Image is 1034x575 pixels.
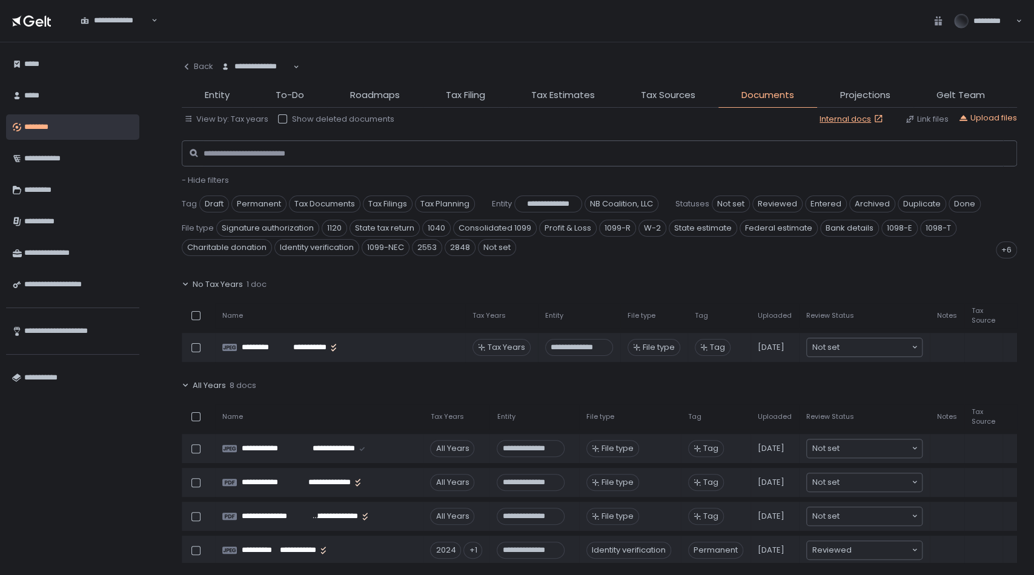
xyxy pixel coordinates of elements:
[806,412,854,421] span: Review Status
[812,341,840,353] span: Not set
[840,341,910,353] input: Search for option
[81,26,150,38] input: Search for option
[905,114,949,125] button: Link files
[599,220,636,237] span: 1099-R
[710,342,725,353] span: Tag
[539,220,597,237] span: Profit & Loss
[806,311,854,320] span: Review Status
[222,412,243,421] span: Name
[586,412,614,421] span: File type
[741,88,794,102] span: Documents
[898,195,946,212] span: Duplicate
[840,510,910,522] input: Search for option
[758,342,784,353] span: [DATE]
[182,54,213,79] button: Back
[184,114,268,125] div: View by: Tax years
[852,544,910,556] input: Search for option
[638,220,666,237] span: W-2
[193,279,243,290] span: No Tax Years
[322,220,347,237] span: 1120
[453,220,537,237] span: Consolidated 1099
[602,511,634,522] span: File type
[807,439,922,458] div: Search for option
[497,412,515,421] span: Entity
[350,88,400,102] span: Roadmaps
[472,311,506,320] span: Tax Years
[205,88,230,102] span: Entity
[230,380,256,391] span: 8 docs
[430,508,474,525] div: All Years
[675,199,709,209] span: Statuses
[937,412,957,421] span: Notes
[820,220,879,237] span: Bank details
[216,220,319,237] span: Signature authorization
[182,199,197,209] span: Tag
[446,88,485,102] span: Tax Filing
[820,114,886,125] a: Internal docs
[276,88,304,102] span: To-Do
[758,477,784,488] span: [DATE]
[488,342,525,353] span: Tax Years
[182,239,272,256] span: Charitable donation
[445,239,476,256] span: 2848
[807,473,922,491] div: Search for option
[73,8,157,33] div: Search for option
[937,311,957,320] span: Notes
[430,440,474,457] div: All Years
[840,476,910,488] input: Search for option
[602,443,634,454] span: File type
[920,220,956,237] span: 1098-T
[628,311,655,320] span: File type
[182,223,214,234] span: File type
[193,380,226,391] span: All Years
[936,88,985,102] span: Gelt Team
[805,195,847,212] span: Entered
[643,342,675,353] span: File type
[221,72,292,84] input: Search for option
[463,542,482,559] div: +1
[430,412,463,421] span: Tax Years
[740,220,818,237] span: Federal estimate
[812,476,840,488] span: Not set
[415,195,475,212] span: Tax Planning
[807,507,922,525] div: Search for option
[881,220,918,237] span: 1098-E
[849,195,895,212] span: Archived
[812,544,852,556] span: Reviewed
[531,88,595,102] span: Tax Estimates
[807,541,922,559] div: Search for option
[703,511,718,522] span: Tag
[362,239,409,256] span: 1099-NEC
[958,113,1017,123] button: Upload files
[182,174,229,186] span: - Hide filters
[807,338,922,356] div: Search for option
[247,279,267,290] span: 1 doc
[949,195,981,212] span: Done
[712,195,750,212] span: Not set
[430,542,461,559] div: 2024
[602,477,634,488] span: File type
[972,306,995,324] span: Tax Source
[274,239,359,256] span: Identity verification
[412,239,442,256] span: 2553
[703,443,718,454] span: Tag
[703,477,718,488] span: Tag
[213,54,299,79] div: Search for option
[752,195,803,212] span: Reviewed
[478,239,516,256] span: Not set
[669,220,737,237] span: State estimate
[758,311,792,320] span: Uploaded
[695,311,708,320] span: Tag
[182,61,213,72] div: Back
[840,88,890,102] span: Projections
[231,195,287,212] span: Permanent
[492,199,512,209] span: Entity
[996,241,1017,258] div: +6
[812,510,840,522] span: Not set
[840,442,910,455] input: Search for option
[812,442,840,455] span: Not set
[182,175,229,186] button: - Hide filters
[758,545,784,556] span: [DATE]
